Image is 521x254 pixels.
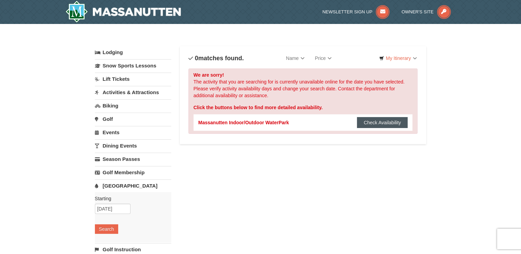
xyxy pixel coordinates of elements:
label: Starting [95,195,166,202]
div: Click the buttons below to find more detailed availability. [194,104,413,111]
h4: matches found. [188,55,244,62]
span: 0 [195,55,198,62]
a: Events [95,126,171,139]
a: Newsletter Sign Up [322,9,389,14]
a: Dining Events [95,139,171,152]
a: [GEOGRAPHIC_DATA] [95,179,171,192]
a: Golf Membership [95,166,171,179]
strong: We are sorry! [194,72,224,78]
span: Owner's Site [401,9,434,14]
a: Price [310,51,337,65]
a: Snow Sports Lessons [95,59,171,72]
a: Massanutten Resort [65,1,181,23]
button: Check Availability [357,117,408,128]
a: Owner's Site [401,9,451,14]
a: Golf [95,113,171,125]
img: Massanutten Resort Logo [65,1,181,23]
a: Biking [95,99,171,112]
a: Name [281,51,310,65]
button: Search [95,224,118,234]
a: Lift Tickets [95,73,171,85]
a: Activities & Attractions [95,86,171,99]
div: The activity that you are searching for is currently unavailable online for the date you have sel... [188,68,418,134]
a: My Itinerary [375,53,421,63]
div: Massanutten Indoor/Outdoor WaterPark [198,119,289,126]
a: Season Passes [95,153,171,165]
span: Newsletter Sign Up [322,9,372,14]
a: Lodging [95,46,171,59]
